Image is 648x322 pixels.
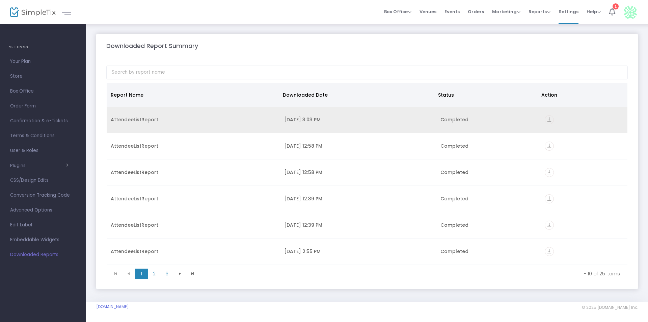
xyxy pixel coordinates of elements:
[186,269,199,279] span: Go to the last page
[10,146,76,155] span: User & Roles
[545,221,623,230] div: https://go.SimpleTix.com/3mk5o
[440,169,537,176] div: Completed
[284,248,432,255] div: 8/29/2025 2:55 PM
[284,195,432,202] div: 9/12/2025 12:39 PM
[111,116,276,123] div: AttendeeListReport
[284,169,432,176] div: 9/19/2025 12:58 PM
[545,223,554,229] a: vertical_align_bottom
[545,247,554,256] i: vertical_align_bottom
[440,222,537,228] div: Completed
[111,143,276,149] div: AttendeeListReport
[106,41,198,50] m-panel-title: Downloaded Report Summary
[613,3,619,9] div: 1
[284,116,432,123] div: 9/19/2025 3:03 PM
[444,3,460,20] span: Events
[582,305,638,310] span: © 2025 [DOMAIN_NAME] Inc.
[284,222,432,228] div: 9/12/2025 12:39 PM
[587,8,601,15] span: Help
[111,248,276,255] div: AttendeeListReport
[440,143,537,149] div: Completed
[384,8,411,15] span: Box Office
[545,194,623,203] div: https://go.SimpleTix.com/kd9yt
[161,269,173,279] span: Page 3
[545,194,554,203] i: vertical_align_bottom
[10,117,76,125] span: Confirmation & e-Tickets
[545,144,554,150] a: vertical_align_bottom
[545,168,623,177] div: https://go.SimpleTix.com/uvmbk
[440,248,537,255] div: Completed
[537,83,623,107] th: Action
[468,3,484,20] span: Orders
[440,116,537,123] div: Completed
[111,169,276,176] div: AttendeeListReport
[10,191,76,200] span: Conversion Tracking Code
[545,196,554,203] a: vertical_align_bottom
[545,247,623,256] div: https://go.SimpleTix.com/mt2s8
[529,8,550,15] span: Reports
[545,170,554,177] a: vertical_align_bottom
[148,269,161,279] span: Page 2
[545,249,554,256] a: vertical_align_bottom
[10,221,76,229] span: Edit Label
[173,269,186,279] span: Go to the next page
[545,115,623,124] div: https://go.SimpleTix.com/stxa8
[10,206,76,215] span: Advanced Options
[135,269,148,279] span: Page 1
[111,195,276,202] div: AttendeeListReport
[10,57,76,66] span: Your Plan
[440,195,537,202] div: Completed
[420,3,436,20] span: Venues
[10,250,76,259] span: Downloaded Reports
[10,236,76,244] span: Embeddable Widgets
[545,142,554,151] i: vertical_align_bottom
[279,83,434,107] th: Downloaded Date
[434,83,537,107] th: Status
[10,131,76,140] span: Terms & Conditions
[10,87,76,96] span: Box Office
[545,115,554,124] i: vertical_align_bottom
[10,72,76,81] span: Store
[9,41,77,54] h4: SETTINGS
[492,8,520,15] span: Marketing
[559,3,578,20] span: Settings
[190,271,195,276] span: Go to the last page
[111,222,276,228] div: AttendeeListReport
[10,176,76,185] span: CSS/Design Edits
[10,163,69,168] button: Plugins
[107,83,627,266] div: Data table
[545,221,554,230] i: vertical_align_bottom
[545,142,623,151] div: https://go.SimpleTix.com/fy8ye
[177,271,183,276] span: Go to the next page
[10,102,76,110] span: Order Form
[107,83,279,107] th: Report Name
[545,168,554,177] i: vertical_align_bottom
[106,66,628,79] input: Search by report name
[545,117,554,124] a: vertical_align_bottom
[204,270,620,277] kendo-pager-info: 1 - 10 of 25 items
[284,143,432,149] div: 9/19/2025 12:58 PM
[96,304,129,309] a: [DOMAIN_NAME]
